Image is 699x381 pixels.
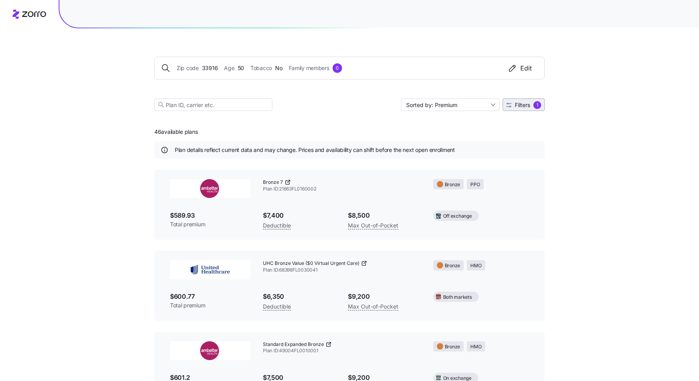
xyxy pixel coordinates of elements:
[154,98,272,111] input: Plan ID, carrier etc.
[470,181,480,189] span: PPO
[503,98,545,111] button: Filters1
[170,292,250,301] span: $600.77
[348,292,420,301] span: $9,200
[501,63,538,73] button: Edit
[154,128,198,136] span: 46 available plans
[170,179,250,198] img: Ambetter
[263,186,421,192] span: Plan ID: 21663FL0160002
[348,211,420,220] span: $8,500
[443,213,472,220] span: Off exchange
[263,348,421,354] span: Plan ID: 49004FL0010001
[170,220,250,228] span: Total premium
[348,221,398,230] span: Max Out-of-Pocket
[263,211,335,220] span: $7,400
[275,64,282,72] span: No
[170,260,250,279] img: UnitedHealthcare
[263,221,291,230] span: Deductible
[175,146,455,154] span: Plan details reflect current data and may change. Prices and availability can shift before the ne...
[445,262,460,270] span: Bronze
[238,64,244,72] span: 50
[470,262,481,270] span: HMO
[401,98,499,111] input: Sort by
[445,343,460,351] span: Bronze
[348,302,398,311] span: Max Out-of-Pocket
[445,181,460,189] span: Bronze
[263,302,291,311] span: Deductible
[263,341,324,348] span: Standard Expanded Bronze
[533,101,541,109] div: 1
[250,64,272,72] span: Tobacco
[224,64,234,72] span: Age
[177,64,199,72] span: Zip code
[470,343,481,351] span: HMO
[289,64,329,72] span: Family members
[202,64,218,72] span: 33916
[170,211,250,220] span: $589.93
[263,267,421,274] span: Plan ID: 68398FL0030041
[263,292,335,301] span: $6,350
[170,341,250,360] img: Ambetter
[263,179,283,186] span: Bronze 7
[333,63,342,73] div: 0
[263,260,359,267] span: UHC Bronze Value ($0 Virtual Urgent Care)
[443,294,472,301] span: Both markets
[170,301,250,309] span: Total premium
[508,63,532,73] div: Edit
[515,102,530,108] span: Filters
